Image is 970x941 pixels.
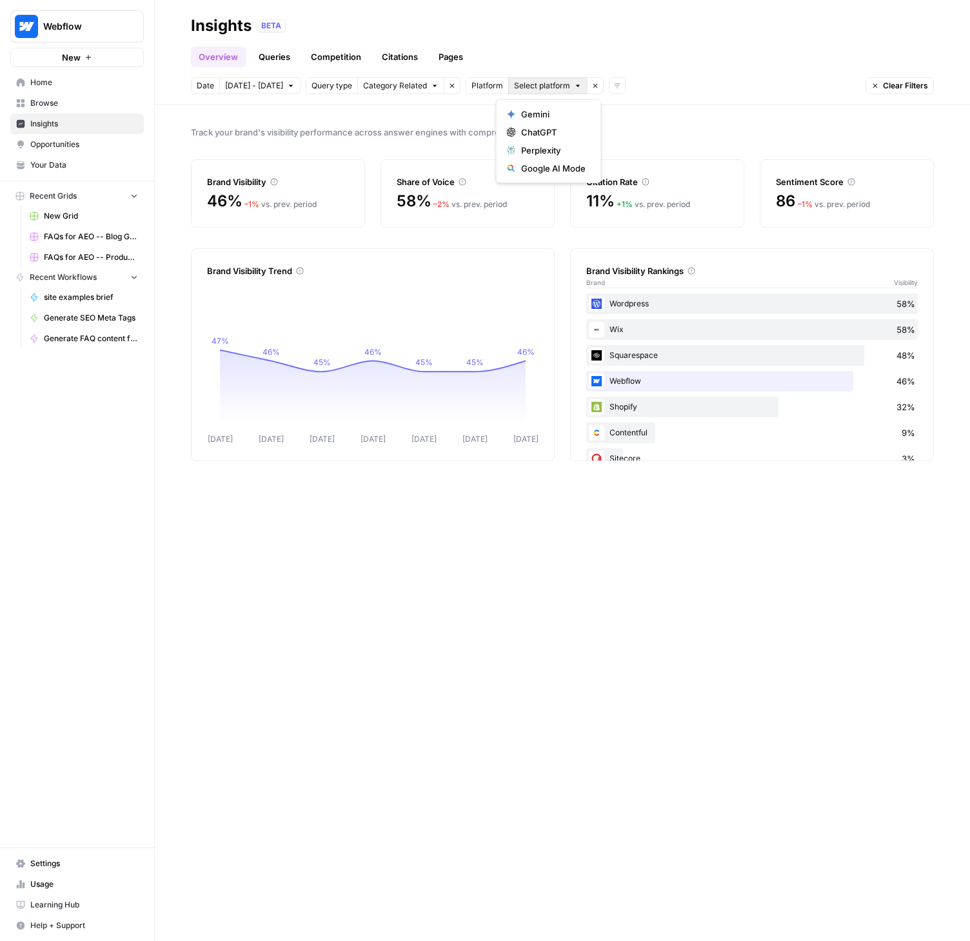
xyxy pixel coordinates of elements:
span: – 1 % [244,199,259,209]
img: i4x52ilb2nzb0yhdjpwfqj6p8htt [589,322,604,337]
span: Query type [312,80,352,92]
span: Your Data [30,159,138,171]
div: Select platform [496,99,602,183]
a: Overview [191,46,246,67]
tspan: [DATE] [513,434,539,444]
span: 32% [896,401,915,413]
button: Category Related [357,77,444,94]
span: New [62,51,81,64]
tspan: 47% [212,336,229,346]
div: Webflow [586,371,918,391]
span: Brand [586,277,605,288]
a: Your Data [10,155,144,175]
span: – 2 % [433,199,450,209]
span: New Grid [44,210,138,222]
div: Wix [586,319,918,340]
a: site examples brief [24,287,144,308]
button: Help + Support [10,915,144,936]
span: Generate SEO Meta Tags [44,312,138,324]
a: Home [10,72,144,93]
span: Learning Hub [30,899,138,911]
button: Workspace: Webflow [10,10,144,43]
button: Recent Grids [10,186,144,206]
tspan: [DATE] [411,434,437,444]
a: Browse [10,93,144,114]
img: a1pu3e9a4sjoov2n4mw66knzy8l8 [589,373,604,389]
img: 2ud796hvc3gw7qwjscn75txc5abr [589,425,604,441]
img: Webflow Logo [15,15,38,38]
tspan: 46% [364,347,382,357]
span: Clear Filters [883,80,928,92]
div: Brand Visibility [207,175,349,188]
span: Browse [30,97,138,109]
div: Sitecore [586,448,918,469]
span: FAQs for AEO -- Blog Grid [44,231,138,243]
a: Insights [10,114,144,134]
span: Home [30,77,138,88]
a: Generate SEO Meta Tags [24,308,144,328]
div: vs. prev. period [244,199,317,210]
span: ChatGPT [521,126,586,139]
span: 58% [896,323,915,336]
span: Category Related [363,80,427,92]
div: Brand Visibility Rankings [586,264,918,277]
span: 86 [776,191,795,212]
span: Platform [471,80,503,92]
span: 9% [902,426,915,439]
tspan: [DATE] [208,434,233,444]
span: + 1 % [617,199,633,209]
tspan: 46% [517,347,535,357]
span: Recent Workflows [30,272,97,283]
div: Wordpress [586,293,918,314]
span: 3% [902,452,915,465]
span: Settings [30,858,138,869]
img: onsbemoa9sjln5gpq3z6gl4wfdvr [589,348,604,363]
span: Gemini [521,108,586,121]
span: Perplexity [521,144,586,157]
div: vs. prev. period [433,199,507,210]
div: Shopify [586,397,918,417]
span: [DATE] - [DATE] [225,80,283,92]
span: Opportunities [30,139,138,150]
span: Date [197,80,214,92]
div: vs. prev. period [617,199,690,210]
div: Squarespace [586,345,918,366]
a: New Grid [24,206,144,226]
a: Learning Hub [10,895,144,915]
div: Share of Voice [397,175,539,188]
span: Usage [30,878,138,890]
a: Citations [374,46,426,67]
tspan: [DATE] [462,434,488,444]
div: Insights [191,15,252,36]
span: 46% [207,191,242,212]
a: FAQs for AEO -- Blog Grid [24,226,144,247]
a: Settings [10,853,144,874]
span: Webflow [43,20,121,33]
span: 58% [896,297,915,310]
img: nkwbr8leobsn7sltvelb09papgu0 [589,451,604,466]
span: Insights [30,118,138,130]
button: Clear Filters [866,77,934,94]
button: [DATE] - [DATE] [219,77,301,94]
a: Queries [251,46,298,67]
img: wrtrwb713zz0l631c70900pxqvqh [589,399,604,415]
div: Citation Rate [586,175,728,188]
span: site examples brief [44,292,138,303]
tspan: 45% [415,357,433,367]
span: Track your brand's visibility performance across answer engines with comprehensive metrics. [191,126,934,139]
tspan: [DATE] [361,434,386,444]
span: – 1 % [798,199,813,209]
div: vs. prev. period [798,199,870,210]
tspan: 45% [313,357,331,367]
a: Competition [303,46,369,67]
span: Google AI Mode [521,162,586,175]
span: Recent Grids [30,190,77,202]
span: Select platform [514,80,570,92]
a: Opportunities [10,134,144,155]
div: BETA [257,19,286,32]
span: 58% [397,191,431,212]
a: Generate FAQ content for AEO [Blog] [24,328,144,349]
tspan: [DATE] [310,434,335,444]
button: Select platform [508,77,587,94]
span: Help + Support [30,920,138,931]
